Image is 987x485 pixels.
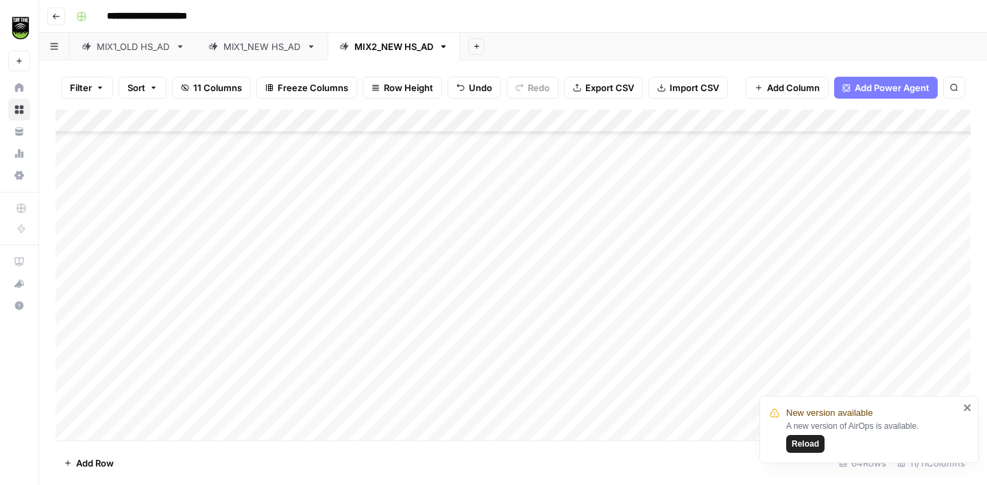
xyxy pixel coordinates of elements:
[767,81,820,95] span: Add Column
[8,121,30,142] a: Your Data
[833,452,892,474] div: 64 Rows
[127,81,145,95] span: Sort
[8,273,30,295] button: What's new?
[223,40,301,53] div: MIX1_NEW HS_AD
[648,77,728,99] button: Import CSV
[507,77,559,99] button: Redo
[792,438,819,450] span: Reload
[76,456,114,470] span: Add Row
[564,77,643,99] button: Export CSV
[528,81,550,95] span: Redo
[197,33,328,60] a: MIX1_NEW HS_AD
[8,164,30,186] a: Settings
[8,77,30,99] a: Home
[9,273,29,294] div: What's new?
[855,81,929,95] span: Add Power Agent
[892,452,971,474] div: 11/11 Columns
[70,33,197,60] a: MIX1_OLD HS_AD
[834,77,938,99] button: Add Power Agent
[786,435,825,453] button: Reload
[8,251,30,273] a: AirOps Academy
[8,295,30,316] button: Help + Support
[193,81,242,95] span: 11 Columns
[61,77,113,99] button: Filter
[8,142,30,164] a: Usage
[8,11,30,45] button: Workspace: Turf Tank - Data Team
[256,77,357,99] button: Freeze Columns
[746,77,829,99] button: Add Column
[786,406,873,420] span: New version available
[786,420,959,453] div: A new version of AirOps is available.
[97,40,170,53] div: MIX1_OLD HS_AD
[354,40,433,53] div: MIX2_NEW HS_AD
[384,81,433,95] span: Row Height
[172,77,251,99] button: 11 Columns
[448,77,501,99] button: Undo
[469,81,492,95] span: Undo
[8,99,30,121] a: Browse
[70,81,92,95] span: Filter
[670,81,719,95] span: Import CSV
[119,77,167,99] button: Sort
[585,81,634,95] span: Export CSV
[56,452,122,474] button: Add Row
[278,81,348,95] span: Freeze Columns
[328,33,460,60] a: MIX2_NEW HS_AD
[8,16,33,40] img: Turf Tank - Data Team Logo
[363,77,442,99] button: Row Height
[963,402,973,413] button: close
